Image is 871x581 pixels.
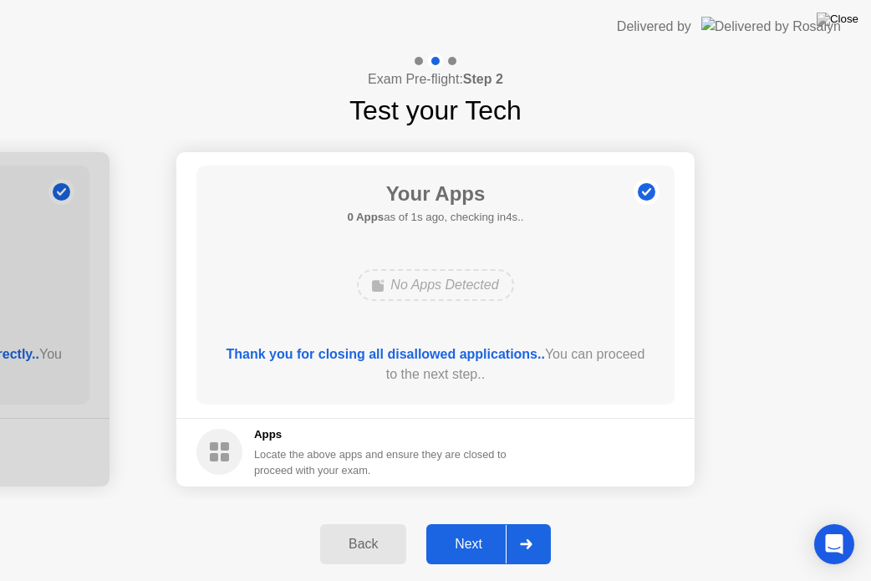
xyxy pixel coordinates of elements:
[431,537,506,552] div: Next
[357,269,513,301] div: No Apps Detected
[617,17,691,37] div: Delivered by
[463,72,503,86] b: Step 2
[349,90,522,130] h1: Test your Tech
[347,179,523,209] h1: Your Apps
[701,17,841,36] img: Delivered by Rosalyn
[368,69,503,89] h4: Exam Pre-flight:
[817,13,858,26] img: Close
[347,209,523,226] h5: as of 1s ago, checking in4s..
[325,537,401,552] div: Back
[254,426,507,443] h5: Apps
[814,524,854,564] div: Open Intercom Messenger
[254,446,507,478] div: Locate the above apps and ensure they are closed to proceed with your exam.
[347,211,384,223] b: 0 Apps
[227,347,545,361] b: Thank you for closing all disallowed applications..
[221,344,651,385] div: You can proceed to the next step..
[426,524,551,564] button: Next
[320,524,406,564] button: Back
